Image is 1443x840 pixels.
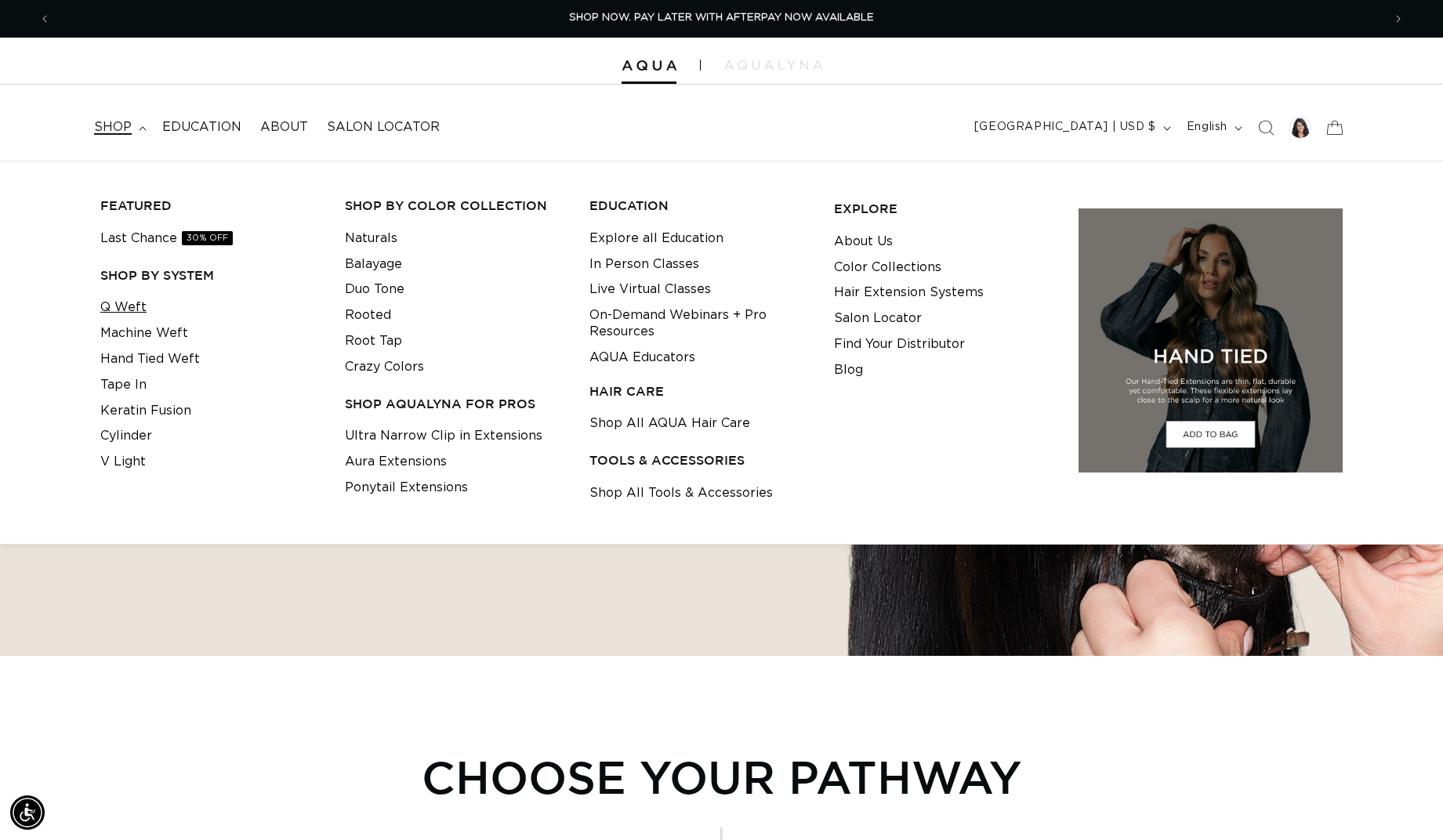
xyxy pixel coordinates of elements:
a: Machine Weft [100,320,188,346]
h3: EXPLORE [834,201,1054,217]
a: Rooted [345,302,391,328]
h3: HAIR CARE [589,383,810,400]
span: English [1187,119,1227,136]
a: Live Virtual Classes [589,277,711,302]
span: 30% OFF [182,231,233,245]
img: aqualyna.com [724,60,822,70]
a: Duo Tone [345,277,404,302]
a: Salon Locator [317,110,449,145]
span: Education [162,119,241,136]
a: Naturals [345,226,397,252]
a: V Light [100,449,146,475]
a: Education [153,110,251,145]
a: Hand Tied Weft [100,346,200,372]
p: Choose Your Pathway [422,750,1022,803]
h3: Shop AquaLyna for Pros [345,396,565,412]
a: Q Weft [100,295,147,320]
a: In Person Classes [589,252,699,277]
a: Last Chance30% OFF [100,226,233,252]
button: English [1177,113,1249,143]
button: Previous announcement [27,4,62,34]
a: Ponytail Extensions [345,475,468,501]
a: Tape In [100,372,147,398]
h3: TOOLS & ACCESSORIES [589,452,810,469]
a: Cylinder [100,423,152,449]
h3: FEATURED [100,197,321,214]
span: SHOP NOW. PAY LATER WITH AFTERPAY NOW AVAILABLE [569,13,874,23]
a: Hair Extension Systems [834,280,984,306]
a: About [251,110,317,145]
button: [GEOGRAPHIC_DATA] | USD $ [965,113,1177,143]
a: Color Collections [834,255,941,281]
summary: shop [85,110,153,145]
a: Aura Extensions [345,449,447,475]
h3: EDUCATION [589,197,810,214]
a: Balayage [345,252,402,277]
a: Blog [834,357,863,383]
button: Next announcement [1381,4,1416,34]
span: About [260,119,308,136]
a: Shop All Tools & Accessories [589,480,773,506]
div: Accessibility Menu [10,795,45,830]
a: Find Your Distributor [834,331,965,357]
a: Root Tap [345,328,402,354]
h3: Shop by Color Collection [345,197,565,214]
a: Explore all Education [589,226,723,252]
span: Salon Locator [327,119,440,136]
a: About Us [834,229,893,255]
summary: Search [1249,110,1283,145]
a: Keratin Fusion [100,398,191,424]
a: AQUA Educators [589,345,695,371]
a: Salon Locator [834,306,922,331]
a: Ultra Narrow Clip in Extensions [345,423,542,449]
h3: SHOP BY SYSTEM [100,267,321,284]
a: Shop All AQUA Hair Care [589,411,750,436]
span: shop [94,119,132,136]
a: Crazy Colors [345,354,424,380]
span: [GEOGRAPHIC_DATA] | USD $ [974,119,1156,136]
a: On-Demand Webinars + Pro Resources [589,302,810,345]
img: Aqua Hair Extensions [622,60,676,71]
